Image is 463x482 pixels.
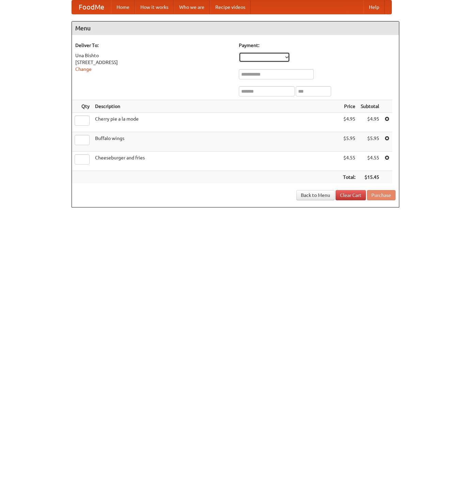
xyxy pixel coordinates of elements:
a: Home [111,0,135,14]
a: FoodMe [72,0,111,14]
td: $4.95 [358,113,382,132]
td: $5.95 [358,132,382,152]
a: Back to Menu [296,190,335,200]
a: Clear Cart [336,190,366,200]
th: $15.45 [358,171,382,184]
h5: Deliver To: [75,42,232,49]
a: Help [364,0,385,14]
td: $4.55 [358,152,382,171]
th: Total: [340,171,358,184]
td: Cherry pie a la mode [92,113,340,132]
th: Subtotal [358,100,382,113]
a: How it works [135,0,174,14]
td: $4.95 [340,113,358,132]
td: Cheeseburger and fries [92,152,340,171]
div: Una Bishto [75,52,232,59]
td: $4.55 [340,152,358,171]
div: [STREET_ADDRESS] [75,59,232,66]
a: Change [75,66,92,72]
a: Recipe videos [210,0,251,14]
button: Purchase [367,190,396,200]
th: Price [340,100,358,113]
h5: Payment: [239,42,396,49]
h4: Menu [72,21,399,35]
th: Description [92,100,340,113]
td: Buffalo wings [92,132,340,152]
th: Qty [72,100,92,113]
a: Who we are [174,0,210,14]
td: $5.95 [340,132,358,152]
